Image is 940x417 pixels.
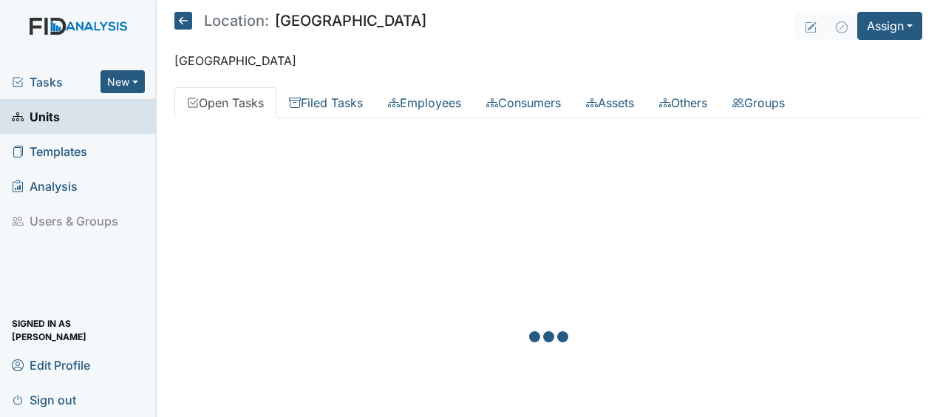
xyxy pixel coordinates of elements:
[174,52,922,69] p: [GEOGRAPHIC_DATA]
[12,105,60,128] span: Units
[12,319,145,342] span: Signed in as [PERSON_NAME]
[375,87,474,118] a: Employees
[101,70,145,93] button: New
[12,73,101,91] a: Tasks
[174,12,426,30] h5: [GEOGRAPHIC_DATA]
[12,140,87,163] span: Templates
[573,87,647,118] a: Assets
[474,87,573,118] a: Consumers
[204,13,269,28] span: Location:
[12,388,76,411] span: Sign out
[12,174,78,197] span: Analysis
[647,87,720,118] a: Others
[12,353,90,376] span: Edit Profile
[174,87,276,118] a: Open Tasks
[857,12,922,40] button: Assign
[720,87,797,118] a: Groups
[276,87,375,118] a: Filed Tasks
